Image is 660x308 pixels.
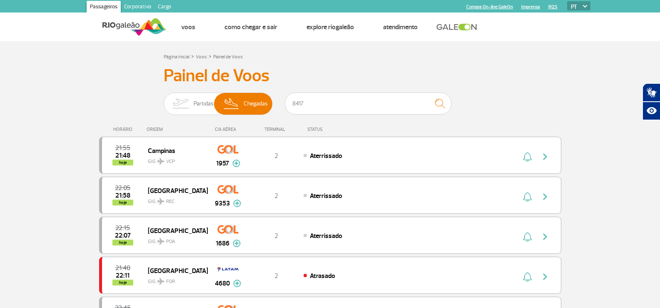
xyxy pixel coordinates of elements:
a: Compra On-line GaleOn [466,4,513,10]
span: REC [166,198,174,205]
img: destiny_airplane.svg [157,238,164,245]
span: GIG [148,193,201,205]
span: [GEOGRAPHIC_DATA] [148,265,201,276]
span: hoje [112,160,133,165]
a: Voos [181,23,195,31]
span: Aterrissado [310,192,342,200]
a: Página Inicial [164,54,189,60]
a: Imprensa [521,4,540,10]
a: RQS [548,4,558,10]
a: Corporativo [121,1,154,14]
span: 2025-08-24 21:48:08 [115,153,130,158]
span: FOR [166,278,175,285]
input: Voo, cidade ou cia aérea [285,93,451,115]
div: ORIGEM [147,127,207,132]
button: Abrir recursos assistivos. [643,102,660,120]
span: Atrasado [310,272,335,280]
span: 2025-08-24 21:40:00 [115,265,130,271]
img: mais-info-painel-voo.svg [232,160,240,167]
span: GIG [148,153,201,165]
img: destiny_airplane.svg [157,158,164,165]
a: Explore RIOgaleão [306,23,354,31]
span: Aterrissado [310,232,342,240]
span: hoje [112,200,133,205]
img: seta-direita-painel-voo.svg [540,232,550,242]
span: Chegadas [244,93,268,115]
img: sino-painel-voo.svg [523,192,532,202]
img: seta-direita-painel-voo.svg [540,272,550,282]
span: POA [166,238,175,245]
div: HORÁRIO [102,127,147,132]
span: 2025-08-24 21:55:00 [115,145,130,151]
span: Campinas [148,145,201,156]
img: destiny_airplane.svg [157,278,164,285]
img: sino-painel-voo.svg [523,272,532,282]
img: mais-info-painel-voo.svg [233,280,241,287]
h3: Painel de Voos [164,65,497,86]
img: sino-painel-voo.svg [523,232,532,242]
span: 2025-08-24 21:58:03 [115,193,130,198]
div: TERMINAL [249,127,303,132]
a: Passageiros [87,1,121,14]
span: Aterrissado [310,152,342,160]
a: Painel de Voos [213,54,243,60]
span: 1957 [216,158,229,168]
a: Como chegar e sair [224,23,277,31]
img: seta-direita-painel-voo.svg [540,192,550,202]
img: mais-info-painel-voo.svg [233,240,241,247]
span: 2 [274,152,278,160]
span: VCP [166,158,175,165]
img: slider-desembarque [219,93,244,115]
span: 1686 [216,238,229,248]
span: GIG [148,233,201,245]
span: 2025-08-24 22:07:00 [115,233,131,238]
span: 2025-08-24 22:05:00 [115,185,130,191]
span: hoje [112,240,133,245]
img: mais-info-painel-voo.svg [233,200,241,207]
img: slider-embarque [167,93,194,115]
a: Atendimento [383,23,418,31]
span: 2025-08-24 22:15:00 [115,225,130,231]
span: [GEOGRAPHIC_DATA] [148,185,201,196]
a: > [191,51,194,61]
span: 4680 [215,278,230,288]
div: STATUS [303,127,371,132]
button: Abrir tradutor de língua de sinais. [643,83,660,102]
img: sino-painel-voo.svg [523,152,532,162]
div: CIA AÉREA [207,127,249,132]
span: hoje [112,280,133,285]
a: Voos [196,54,207,60]
span: Partidas [194,93,214,115]
div: Plugin de acessibilidade da Hand Talk. [643,83,660,120]
span: 2 [274,272,278,280]
span: [GEOGRAPHIC_DATA] [148,225,201,236]
a: > [209,51,212,61]
a: Cargo [154,1,174,14]
span: 9353 [215,198,230,208]
span: GIG [148,273,201,285]
span: 2 [274,232,278,240]
img: seta-direita-painel-voo.svg [540,152,550,162]
span: 2 [274,192,278,200]
img: destiny_airplane.svg [157,198,164,205]
span: 2025-08-24 22:11:00 [116,273,130,278]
